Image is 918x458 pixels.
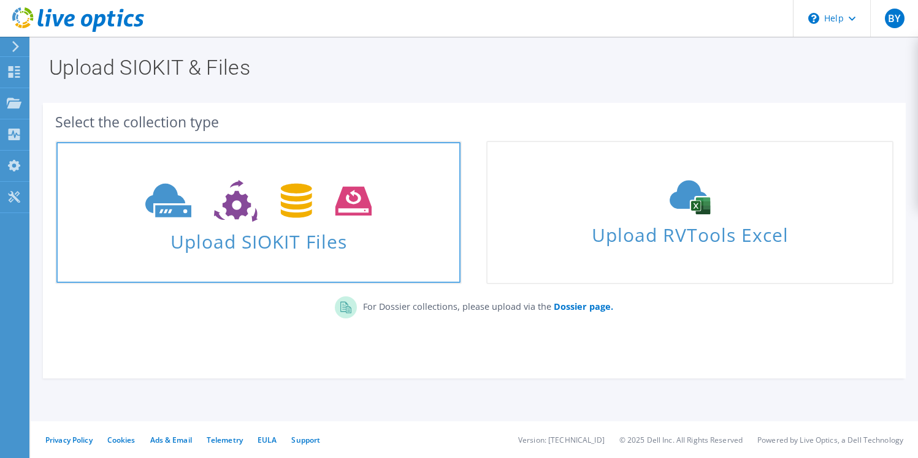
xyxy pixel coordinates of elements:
li: Powered by Live Optics, a Dell Technology [757,435,903,445]
span: Upload SIOKIT Files [56,225,461,251]
li: Version: [TECHNICAL_ID] [518,435,605,445]
span: BY [885,9,905,28]
b: Dossier page. [554,301,613,312]
a: Support [291,435,320,445]
a: Ads & Email [150,435,192,445]
a: Telemetry [207,435,243,445]
a: Cookies [107,435,136,445]
a: Privacy Policy [45,435,93,445]
a: Upload SIOKIT Files [55,141,462,284]
p: For Dossier collections, please upload via the [357,296,613,313]
li: © 2025 Dell Inc. All Rights Reserved [619,435,743,445]
a: Dossier page. [551,301,613,312]
a: Upload RVTools Excel [486,141,893,284]
div: Select the collection type [55,115,893,129]
span: Upload RVTools Excel [488,219,892,245]
h1: Upload SIOKIT & Files [49,57,893,78]
a: EULA [258,435,277,445]
svg: \n [808,13,819,24]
